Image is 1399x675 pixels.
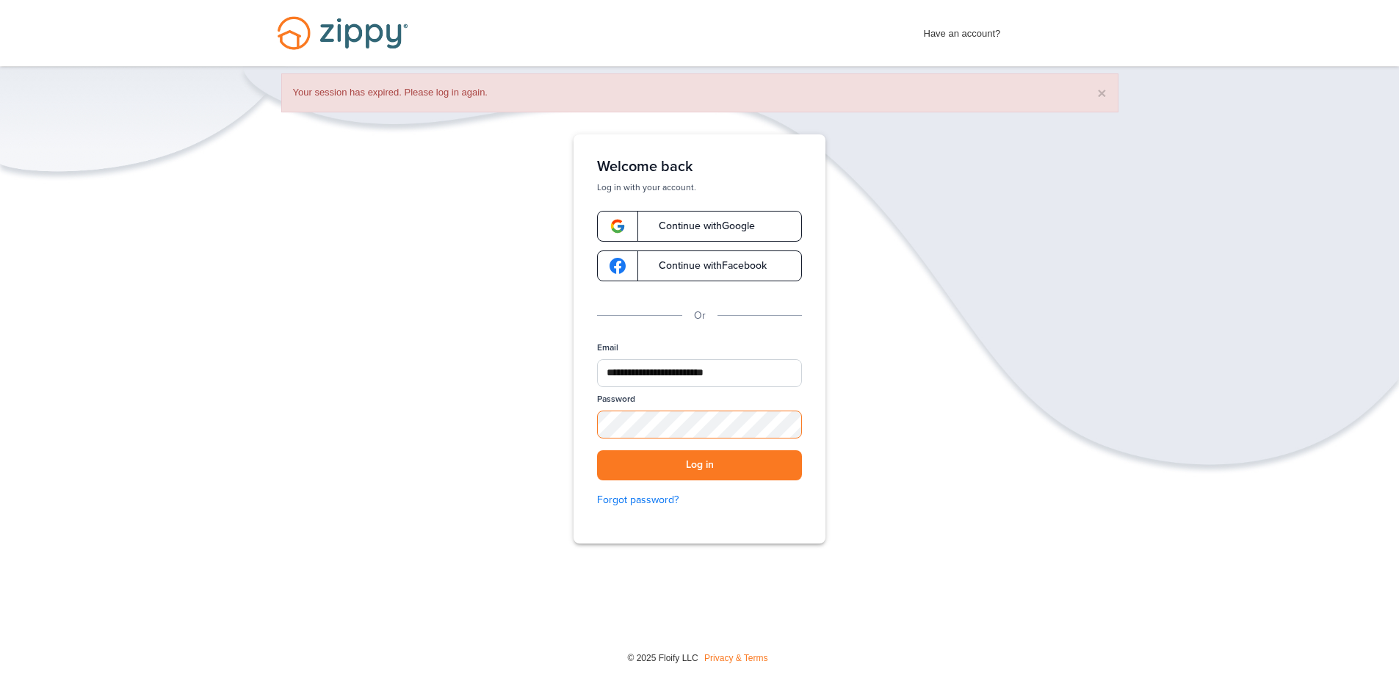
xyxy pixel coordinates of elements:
[644,261,767,271] span: Continue with Facebook
[924,18,1001,42] span: Have an account?
[597,342,618,354] label: Email
[597,411,802,438] input: Password
[597,393,635,405] label: Password
[644,221,755,231] span: Continue with Google
[610,218,626,234] img: google-logo
[597,359,802,387] input: Email
[1097,85,1106,101] button: ×
[281,73,1118,112] div: Your session has expired. Please log in again.
[694,308,706,324] p: Or
[597,158,802,176] h1: Welcome back
[597,450,802,480] button: Log in
[627,653,698,663] span: © 2025 Floify LLC
[610,258,626,274] img: google-logo
[597,181,802,193] p: Log in with your account.
[597,211,802,242] a: google-logoContinue withGoogle
[597,250,802,281] a: google-logoContinue withFacebook
[704,653,767,663] a: Privacy & Terms
[597,492,802,508] a: Forgot password?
